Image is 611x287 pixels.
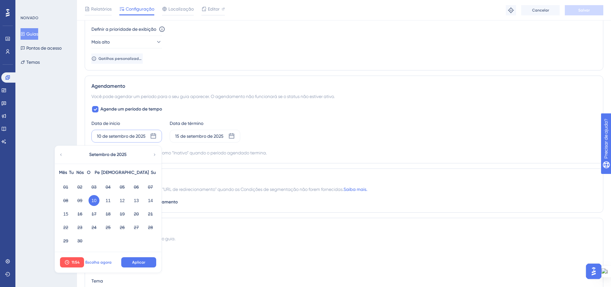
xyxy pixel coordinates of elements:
[84,257,113,267] button: Escolha agora
[168,6,194,12] font: Localização
[132,260,145,265] font: Aplicar
[60,182,71,193] button: 01
[97,134,146,139] font: 10 de setembro de 2025
[63,211,68,217] font: 15
[103,209,114,219] button: 18
[74,222,85,233] button: 23
[106,211,111,217] font: 18
[89,209,99,219] button: 17
[148,211,153,217] font: 21
[21,28,38,40] button: Guias
[74,235,85,246] button: 30
[120,211,125,217] font: 19
[91,94,335,99] font: Você pode agendar um período para o seu guia aparecer. O agendamento não funcionará se o status n...
[85,260,112,265] font: Escolha agora
[170,121,203,126] font: Data de término
[151,170,156,175] font: Su
[98,56,143,61] font: Gatilhos personalizados
[103,195,114,206] button: 11
[89,152,127,157] font: Setembro de 2025
[69,170,74,175] font: Tu
[91,225,97,230] font: 24
[63,238,68,243] font: 29
[91,6,112,12] font: Relatórios
[91,278,103,283] font: Tema
[134,211,139,217] font: 20
[131,182,142,193] button: 06
[72,260,80,265] font: 11:54
[532,8,549,12] font: Cancelar
[148,225,153,230] font: 28
[103,150,267,155] font: Definido automaticamente como “Inativo” quando o período agendado termina.
[103,182,114,193] button: 04
[21,56,40,68] button: Temas
[89,222,99,233] button: 24
[131,209,142,219] button: 20
[208,6,220,12] font: Editor
[145,222,156,233] button: 28
[100,106,162,112] font: Agende um período de tempo
[26,45,62,51] font: Pontos de acesso
[117,222,128,233] button: 26
[120,198,125,203] font: 12
[63,225,68,230] font: 22
[117,182,128,193] button: 05
[145,182,156,193] button: 07
[76,148,140,161] button: Setembro de 2025
[145,195,156,206] button: 14
[95,170,100,175] font: Pe
[74,195,85,206] button: 09
[15,3,55,8] font: Precisar de ajuda?
[26,60,40,65] font: Temas
[21,16,38,20] font: NOIVADO
[134,225,139,230] font: 27
[77,238,82,243] font: 30
[344,187,367,192] a: Saiba mais.
[120,225,125,230] font: 26
[60,222,71,233] button: 22
[148,198,153,203] font: 14
[126,6,154,12] font: Configuração
[74,182,85,193] button: 02
[60,209,71,219] button: 15
[106,198,111,203] font: 11
[63,184,68,190] font: 01
[89,195,99,206] button: 10
[134,198,139,203] font: 13
[59,170,67,175] font: Mês
[74,209,85,219] button: 16
[26,31,38,37] font: Guias
[584,262,603,281] iframe: Iniciador do Assistente de IA do UserGuiding
[77,211,82,217] font: 16
[91,211,97,217] font: 17
[106,225,111,230] font: 25
[101,170,149,175] font: [DEMOGRAPHIC_DATA]
[106,184,111,190] font: 04
[77,184,82,190] font: 02
[134,184,139,190] font: 06
[60,195,71,206] button: 08
[91,187,344,192] font: O navegador redirecionará para o "URL de redirecionamento" quando as Condições de segmentação não...
[91,83,125,89] font: Agendamento
[77,198,82,203] font: 09
[145,209,156,219] button: 21
[21,42,62,54] button: Pontos de acesso
[91,39,110,45] font: Mais alto
[91,184,97,190] font: 03
[91,27,156,32] font: Definir a prioridade de exibição
[87,170,90,175] font: O
[91,121,120,126] font: Data de início
[60,235,71,246] button: 29
[91,36,162,48] button: Mais alto
[131,195,142,206] button: 13
[121,257,156,267] button: Aplicar
[565,5,603,15] button: Salvar
[120,184,125,190] font: 05
[91,198,97,203] font: 10
[91,53,143,64] button: Gatilhos personalizados
[117,195,128,206] button: 12
[578,8,590,12] font: Salvar
[89,182,99,193] button: 03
